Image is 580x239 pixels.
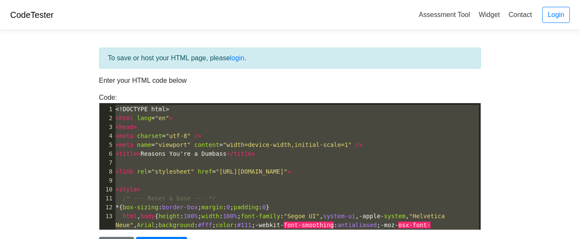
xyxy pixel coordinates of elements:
div: 6 [99,149,114,158]
div: 1 [99,105,114,114]
span: "stylesheet" [151,168,194,175]
div: 9 [99,176,114,185]
span: /> [194,132,202,139]
span: 100% [223,213,237,219]
span: content [194,141,219,148]
span: width [201,213,219,219]
div: 4 [99,132,114,141]
a: login [230,54,245,62]
div: 10 [99,185,114,194]
div: 5 [99,141,114,149]
span: meta [119,132,133,139]
span: body [141,213,155,219]
span: < [115,186,119,193]
span: border-box [162,204,198,211]
span: #111 [237,222,252,228]
span: font-family [241,213,280,219]
span: background [158,222,194,228]
span: = [115,132,201,139]
span: meta [119,141,133,148]
span: title [119,150,137,157]
div: 20:13 [3,69,385,77]
span: padding [234,204,259,211]
span: "viewport" [155,141,191,148]
a: Login [542,7,570,23]
span: name [137,141,152,148]
span: 0 [262,204,266,211]
span: > [133,124,137,130]
div: VeteranPlayer [3,53,385,61]
span: < [115,141,119,148]
span: /> [355,141,363,148]
span: "[URL][DOMAIN_NAME]" [216,168,287,175]
a: Assessment Tool [415,8,473,22]
div: 13 [99,212,114,221]
span: system-ui [323,213,355,219]
span: link [119,168,133,175]
div: 3 [99,123,114,132]
span: /* --- Reset & base --- */ [123,195,216,202]
span: > [137,150,141,157]
div: 20:12 [3,4,385,12]
div: 7 [99,158,114,167]
div: 11 [99,194,114,203]
span: font-smoothing [284,222,334,228]
span: 100% [183,213,198,219]
span: > [169,115,172,121]
span: > [137,186,141,193]
span: #fff [198,222,212,228]
div: 2 [99,114,114,123]
span: *{ : ; : ; : } [115,204,270,211]
div: That's the 7th time you've died. You're a dumbass [3,61,385,69]
div: To save or host your HTML page, please . [99,48,481,69]
div: 8 [99,167,114,176]
span: Arial [137,222,155,228]
span: -apple- [359,213,384,219]
span: = = [115,168,291,175]
span: height [158,213,180,219]
span: < [115,132,119,139]
span: box-sizing [123,204,158,211]
p: Enter your HTML code below [99,76,481,86]
span: <!DOCTYPE html> [115,106,169,112]
span: system [384,213,405,219]
a: Widget [475,8,503,22]
span: style [119,186,137,193]
span: </ [226,150,234,157]
span: html [119,115,133,121]
span: "utf-8" [166,132,191,139]
div: 12 [99,203,114,212]
a: CodeTester [10,10,53,20]
h2: Y ou Trust Obvious Scams [3,158,385,170]
div: You [3,20,385,28]
span: = = [115,141,363,148]
div: Code: [93,93,487,230]
span: head [119,124,133,130]
span: antialiased [338,222,377,228]
span: title [234,150,251,157]
span: > [287,168,291,175]
a: Contact [505,8,535,22]
span: < [115,150,119,157]
span: "width=device-width,initial-scale=1" [223,141,352,148]
span: html [123,213,137,219]
span: Reasons You're a Dumbass [115,150,255,157]
span: 0 [226,204,230,211]
span: < [115,115,119,121]
div: This time it'll work [3,28,385,37]
span: > [251,150,255,157]
div: 20:13 [3,37,385,45]
span: "Segoe UI" [284,213,319,219]
span: < [115,168,119,175]
span: = [115,115,173,121]
span: rel [137,168,148,175]
span: "en" [155,115,169,121]
span: href [198,168,212,175]
span: < [115,124,119,130]
span: color [216,222,234,228]
span: charset [137,132,162,139]
span: , { : ; : ; : , , , , ; : ; : ; : ; : ;} [115,213,448,237]
span: -webkit- [255,222,284,228]
span: lang [137,115,152,121]
span: margin [201,204,223,211]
